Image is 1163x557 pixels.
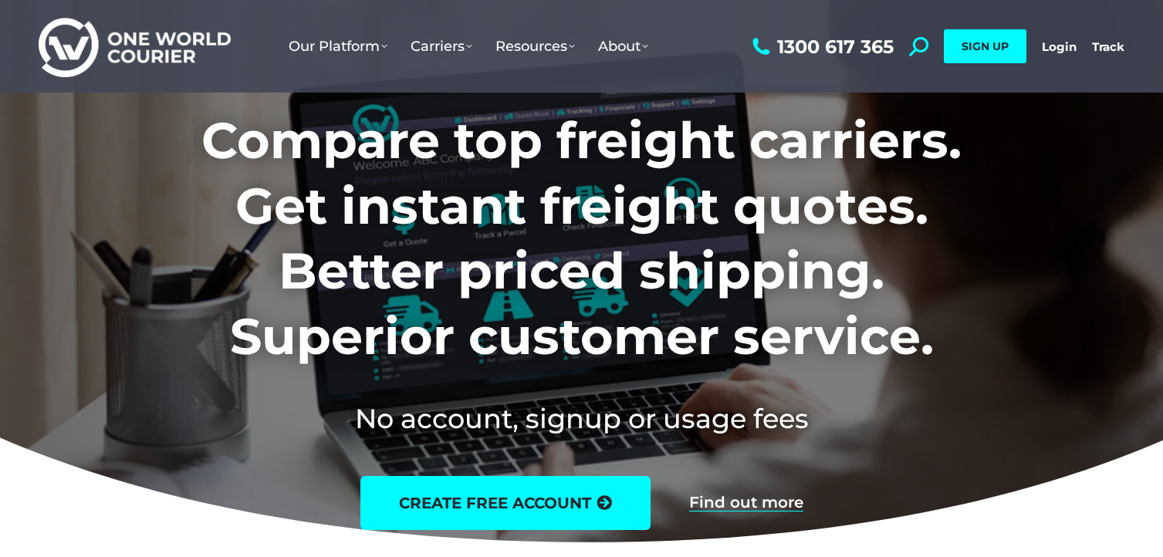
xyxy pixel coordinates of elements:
[1042,39,1077,54] a: Login
[598,38,648,55] span: About
[100,400,1063,437] h2: No account, signup or usage fees
[360,476,651,530] a: create free account
[277,22,399,70] a: Our Platform
[39,15,231,78] img: One World Courier
[962,39,1009,53] span: SIGN UP
[1092,39,1124,54] a: Track
[399,22,484,70] a: Carriers
[749,37,894,56] a: 1300 617 365
[100,108,1063,369] h1: Compare top freight carriers. Get instant freight quotes. Better priced shipping. Superior custom...
[289,38,387,55] span: Our Platform
[944,29,1026,63] a: SIGN UP
[484,22,587,70] a: Resources
[587,22,660,70] a: About
[689,495,803,511] a: Find out more
[411,38,472,55] span: Carriers
[495,38,575,55] span: Resources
